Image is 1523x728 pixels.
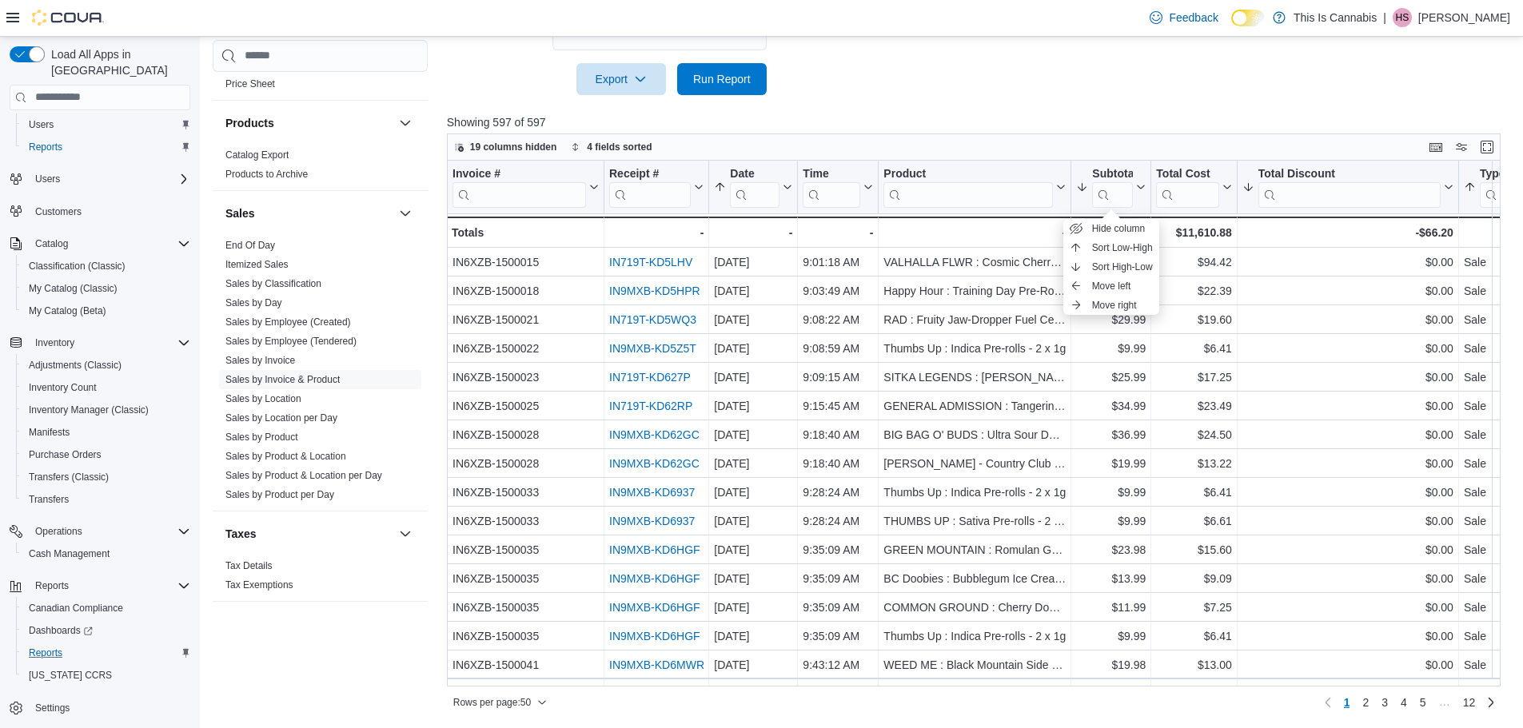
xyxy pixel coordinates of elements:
button: Inventory [3,332,197,354]
span: Inventory [29,333,190,352]
span: Sales by Location per Day [225,412,337,424]
span: Adjustments (Classic) [22,356,190,375]
span: My Catalog (Classic) [22,279,190,298]
button: Transfers [16,488,197,511]
a: IN9MXB-KD6HGF [609,572,700,585]
span: Manifests [22,423,190,442]
div: [DATE] [714,310,792,329]
span: Run Report [693,71,751,87]
button: Taxes [225,526,393,542]
div: - [714,223,792,242]
div: $29.99 [1076,310,1146,329]
button: Product [883,166,1066,207]
a: IN9MXB-KD62GC [609,457,700,470]
div: $19.99 [1076,454,1146,473]
div: Time [803,166,860,181]
span: Customers [29,201,190,221]
button: Sales [396,204,415,223]
span: My Catalog (Beta) [29,304,106,317]
button: 19 columns hidden [448,137,564,157]
span: Export [586,63,656,95]
button: Export [576,63,666,95]
button: Hide column [1063,219,1159,238]
div: [DATE] [714,483,792,502]
a: Users [22,115,60,134]
a: Catalog Export [225,149,289,161]
button: Adjustments (Classic) [16,354,197,376]
button: Canadian Compliance [16,597,197,619]
a: Sales by Location [225,393,301,404]
a: Classification (Classic) [22,257,132,276]
div: IN6XZB-1500033 [453,511,599,531]
div: [DATE] [714,339,792,358]
div: Thumbs Up : Indica Pre-rolls - 2 x 1g [883,339,1066,358]
span: Reports [29,576,190,595]
a: Dashboards [16,619,197,642]
span: Sales by Product per Day [225,488,334,501]
div: Invoice # [453,166,586,181]
span: Dark Mode [1231,26,1232,27]
button: Run Report [677,63,767,95]
h3: Products [225,115,274,131]
div: 9:18:40 AM [803,425,873,444]
span: 4 [1401,694,1407,710]
div: $0.00 [1242,454,1453,473]
span: Canadian Compliance [29,602,123,615]
a: Sales by Invoice & Product [225,374,340,385]
button: Reports [16,642,197,664]
button: Manifests [16,421,197,444]
div: $19.60 [1156,310,1231,329]
span: Sales by Classification [225,277,321,290]
span: Inventory Manager (Classic) [29,404,149,416]
button: My Catalog (Classic) [16,277,197,300]
span: Sales by Location [225,392,301,405]
span: Classification (Classic) [29,260,126,273]
div: $17.25 [1156,368,1231,387]
div: Totals [452,223,599,242]
button: Operations [3,520,197,543]
a: Reports [22,643,69,662]
span: Canadian Compliance [22,599,190,618]
div: $23.49 [1156,396,1231,416]
span: Adjustments (Classic) [29,359,122,372]
a: Sales by Product [225,432,298,443]
span: Rows per page : 50 [453,696,531,709]
span: Hide column [1092,222,1146,235]
a: Sales by Product & Location [225,451,346,462]
span: Sales by Employee (Tendered) [225,335,357,348]
span: Inventory Manager (Classic) [22,400,190,420]
div: -$66.20 [1242,223,1453,242]
span: Feedback [1169,10,1218,26]
div: 9:08:22 AM [803,310,873,329]
div: - [803,223,873,242]
a: Sales by Classification [225,278,321,289]
span: Reports [22,137,190,157]
button: Sort High-Low [1063,257,1159,276]
button: Customers [3,200,197,223]
div: VALHALLA FLWR : Cosmic Cherry - 28g [883,253,1066,272]
div: $6.41 [1156,339,1231,358]
p: [PERSON_NAME] [1418,8,1510,27]
button: Subtotal [1076,166,1146,207]
button: Time [803,166,873,207]
span: 1 [1344,694,1350,710]
a: End Of Day [225,240,275,251]
button: Keyboard shortcuts [1426,137,1445,157]
div: $36.99 [1076,425,1146,444]
span: Sort Low-High [1092,241,1153,254]
div: IN6XZB-1500021 [453,310,599,329]
button: Products [225,115,393,131]
a: Transfers (Classic) [22,467,115,487]
span: Transfers (Classic) [29,471,109,483]
a: IN719T-KD5LHV [609,256,692,269]
a: Sales by Day [225,297,282,308]
button: Move right [1063,296,1159,315]
button: Date [714,166,792,207]
div: $0.00 [1242,483,1453,502]
div: Total Cost [1156,166,1218,181]
div: 9:28:24 AM [803,483,873,502]
div: IN6XZB-1500028 [453,454,599,473]
div: Product [883,166,1053,181]
a: IN9MXB-KD6HGF [609,630,700,642]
